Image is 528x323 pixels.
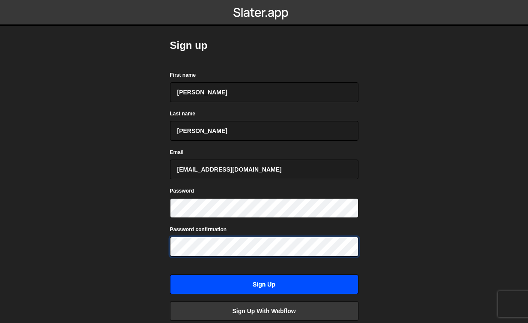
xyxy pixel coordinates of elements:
h2: Sign up [170,39,358,52]
a: Sign up with Webflow [170,301,358,321]
label: First name [170,71,196,79]
input: Sign up [170,275,358,294]
label: Password [170,187,194,195]
label: Password confirmation [170,225,227,234]
label: Last name [170,109,195,118]
label: Email [170,148,184,157]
